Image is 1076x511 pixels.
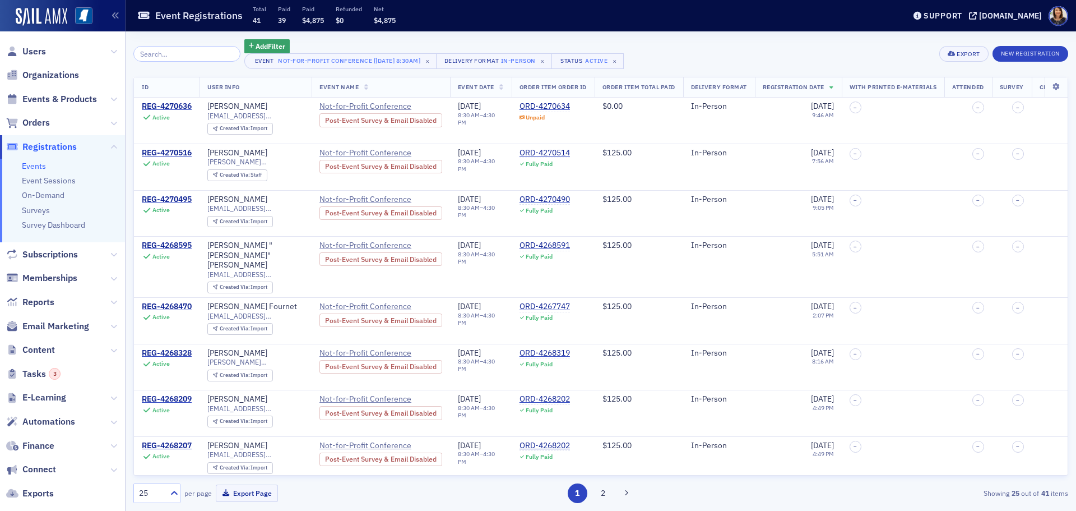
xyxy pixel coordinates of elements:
div: Status [560,57,583,65]
div: Import [220,465,268,471]
span: [DATE] [811,348,834,358]
div: In-Person [501,55,536,66]
span: Registration Date [763,83,824,91]
button: New Registration [992,46,1068,62]
div: ORD-4270490 [520,195,570,205]
span: – [854,351,857,357]
div: Created Via: Import [207,416,273,427]
time: 8:30 AM [458,311,480,319]
span: [EMAIL_ADDRESS][DOMAIN_NAME] [207,404,304,413]
label: per page [184,488,212,498]
span: E-Learning [22,392,66,404]
span: Created Via : [220,125,251,132]
input: Search… [133,46,240,62]
div: Import [220,219,268,225]
div: REG-4270516 [142,148,192,158]
a: [PERSON_NAME] "[PERSON_NAME]" [PERSON_NAME] [207,241,304,270]
time: 7:56 AM [812,157,834,165]
span: [EMAIL_ADDRESS][DOMAIN_NAME] [207,204,304,213]
span: Content [22,344,55,356]
a: Exports [6,487,54,500]
div: – [458,358,504,372]
div: Active [152,160,170,167]
time: 2:07 PM [813,311,834,319]
a: New Registration [992,48,1068,58]
a: [PERSON_NAME] [207,441,267,451]
div: REG-4270495 [142,195,192,205]
div: [PERSON_NAME] Fournet [207,302,297,312]
time: 4:49 PM [813,450,834,458]
span: $125.00 [602,348,632,358]
div: Created Via: Import [207,123,273,135]
div: Active [585,57,607,65]
div: Staff [220,172,262,178]
a: Registrations [6,141,77,153]
span: – [1016,443,1019,450]
a: [PERSON_NAME] [207,102,267,112]
a: Subscriptions [6,248,78,261]
div: Post-Event Survey [319,453,442,466]
div: ORD-4267747 [520,302,570,312]
span: Not-for-Profit Conference [319,241,421,251]
a: Not-for-Profit Conference [319,441,442,451]
span: – [976,243,980,250]
img: SailAMX [75,7,92,25]
span: [EMAIL_ADDRESS][DOMAIN_NAME] [207,312,304,320]
div: Active [152,114,170,121]
span: Not-for-Profit Conference [319,195,421,205]
button: AddFilter [244,39,290,53]
span: Users [22,45,46,58]
span: – [854,197,857,204]
span: Profile [1049,6,1068,26]
span: Not-for-Profit Conference [319,441,421,451]
a: Memberships [6,272,77,284]
a: REG-4270636 [142,102,192,112]
span: – [1016,243,1019,250]
div: Import [220,372,268,379]
div: – [458,204,504,219]
div: – [458,404,504,419]
div: – [458,112,504,126]
time: 4:49 PM [813,404,834,412]
button: EventNot-for-Profit Conference [[DATE] 8:30am]× [244,53,437,69]
span: – [1016,104,1019,111]
span: [DATE] [811,440,834,450]
a: Events [22,161,46,171]
div: Created Via: Import [207,462,273,474]
span: × [423,56,433,66]
span: Memberships [22,272,77,284]
div: ORD-4270634 [520,102,570,112]
span: Events & Products [22,93,97,105]
span: Not-for-Profit Conference [319,102,421,112]
div: Active [152,360,170,367]
time: 4:30 PM [458,250,495,265]
span: Created Via : [220,283,251,291]
div: Post-Event Survey [319,252,442,266]
div: Active [152,206,170,214]
div: Fully Paid [526,253,553,260]
span: 41 [253,16,261,25]
time: 4:30 PM [458,450,495,465]
div: In-Person [691,441,747,451]
span: – [976,351,980,357]
div: In-Person [691,302,747,312]
div: Import [220,326,268,332]
span: [DATE] [458,301,481,311]
span: Not-for-Profit Conference [319,302,421,312]
div: Import [220,126,268,132]
time: 9:05 PM [813,204,834,211]
a: Events & Products [6,93,97,105]
span: [EMAIL_ADDRESS][DOMAIN_NAME] [207,112,304,120]
span: – [1016,397,1019,404]
a: [PERSON_NAME] [207,148,267,158]
span: $125.00 [602,394,632,404]
span: Automations [22,416,75,428]
a: REG-4268328 [142,348,192,358]
span: $125.00 [602,440,632,450]
div: Created Via: Staff [207,169,267,181]
time: 5:51 AM [812,250,834,258]
span: Not-for-Profit Conference [319,348,421,358]
div: ORD-4268202 [520,441,570,451]
button: Delivery FormatIn-Person× [436,53,552,69]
